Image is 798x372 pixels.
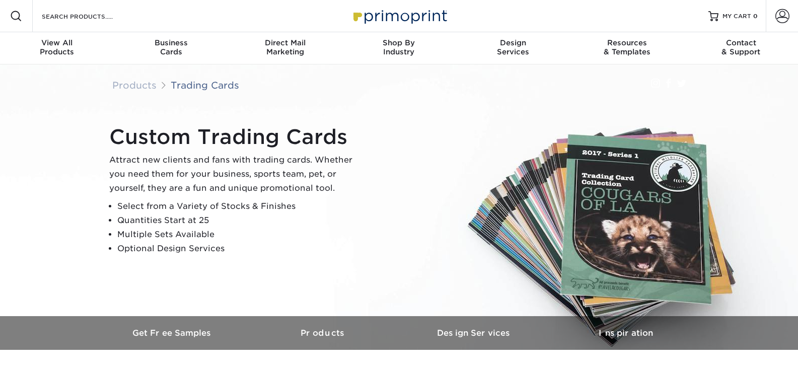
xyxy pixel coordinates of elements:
div: Industry [342,38,456,56]
span: Business [114,38,228,47]
h3: Products [248,328,399,338]
a: Products [112,80,157,91]
h1: Custom Trading Cards [109,125,361,149]
p: Attract new clients and fans with trading cards. Whether you need them for your business, sports ... [109,153,361,195]
img: Primoprint [349,5,450,27]
div: Cards [114,38,228,56]
a: Design Services [399,316,550,350]
h3: Get Free Samples [97,328,248,338]
span: MY CART [722,12,751,21]
input: SEARCH PRODUCTS..... [41,10,139,22]
a: Trading Cards [171,80,239,91]
li: Optional Design Services [117,242,361,256]
a: Contact& Support [684,32,798,64]
a: Products [248,316,399,350]
div: & Support [684,38,798,56]
div: & Templates [570,38,684,56]
a: Direct MailMarketing [228,32,342,64]
div: Services [456,38,570,56]
span: Shop By [342,38,456,47]
span: Resources [570,38,684,47]
li: Quantities Start at 25 [117,213,361,228]
a: BusinessCards [114,32,228,64]
a: Get Free Samples [97,316,248,350]
span: Design [456,38,570,47]
h3: Design Services [399,328,550,338]
div: Marketing [228,38,342,56]
span: Contact [684,38,798,47]
span: 0 [753,13,758,20]
li: Multiple Sets Available [117,228,361,242]
a: DesignServices [456,32,570,64]
a: Shop ByIndustry [342,32,456,64]
span: Direct Mail [228,38,342,47]
a: Inspiration [550,316,701,350]
h3: Inspiration [550,328,701,338]
a: Resources& Templates [570,32,684,64]
li: Select from a Variety of Stocks & Finishes [117,199,361,213]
